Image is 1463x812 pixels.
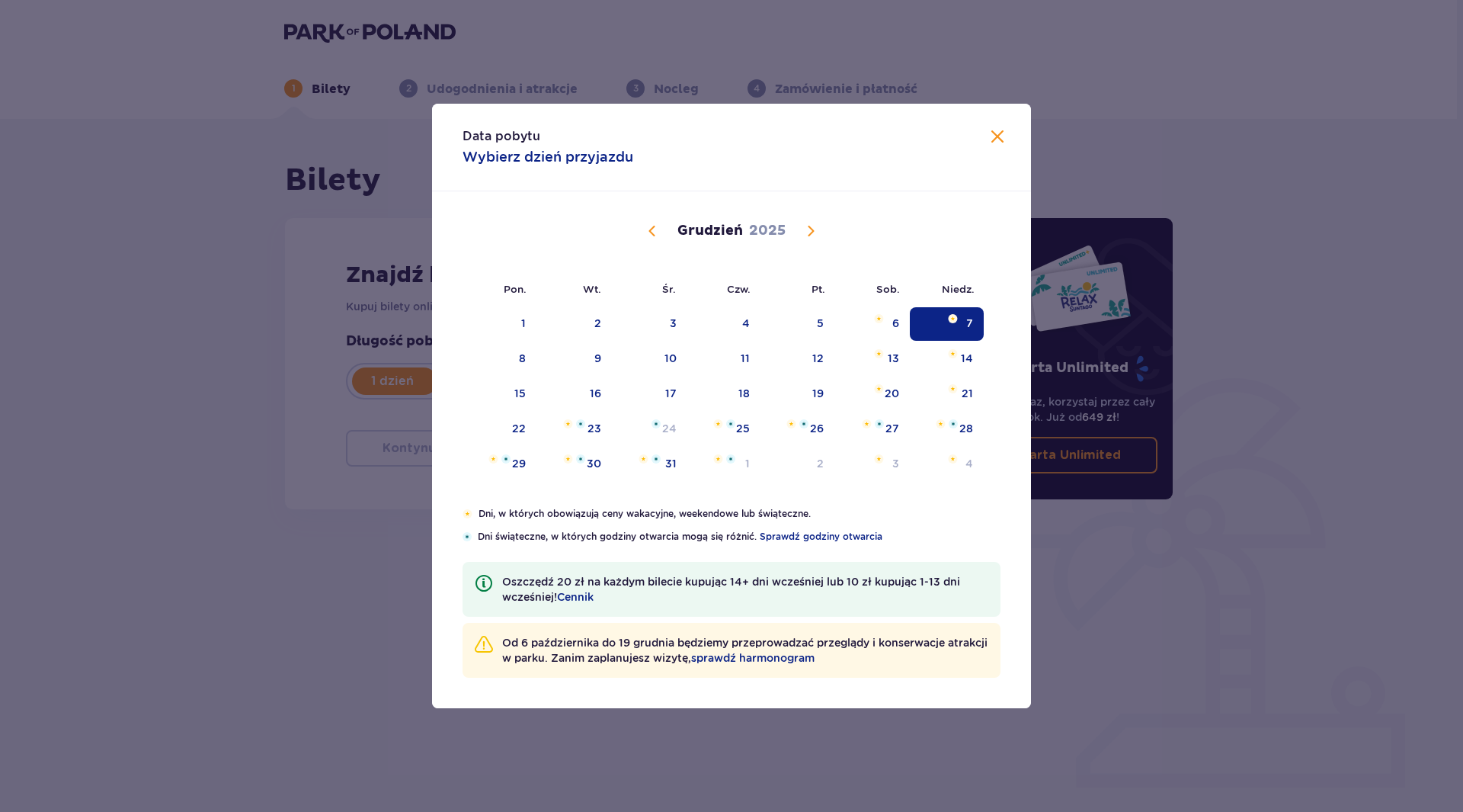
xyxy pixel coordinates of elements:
div: 27 [885,421,899,436]
td: czwartek, 4 grudnia 2025 [687,307,761,341]
div: 25 [736,421,750,436]
div: 26 [810,421,824,436]
div: 21 [962,386,973,401]
img: Pomarańczowa gwiazdka [874,454,884,464]
span: sprawdź harmonogram [691,650,815,666]
img: Pomarańczowa gwiazdka [488,454,498,464]
td: poniedziałek, 8 grudnia 2025 [463,342,536,376]
a: Cennik [557,589,594,605]
div: 23 [587,421,601,436]
td: niedziela, 14 grudnia 2025 [910,342,984,376]
div: 9 [594,351,601,366]
p: Od 6 października do 19 grudnia będziemy przeprowadzać przeglądy i konserwacje atrakcji w parku. ... [502,635,988,666]
td: piątek, 26 grudnia 2025 [760,412,834,446]
p: Dni, w których obowiązują ceny wakacyjne, weekendowe lub świąteczne. [479,507,1000,521]
small: Wt. [583,283,601,295]
td: czwartek, 25 grudnia 2025 [687,412,761,446]
td: środa, 31 grudnia 2025 [612,448,687,481]
div: 22 [512,421,526,436]
td: środa, 17 grudnia 2025 [612,377,687,411]
small: Sob. [876,283,900,295]
div: 12 [812,351,824,366]
img: Pomarańczowa gwiazdka [563,454,573,464]
img: Niebieska gwiazdka [875,419,884,428]
div: 3 [670,316,677,331]
p: Dni świąteczne, w których godziny otwarcia mogą się różnić. [478,530,1000,544]
img: Pomarańczowa gwiazdka [948,384,958,393]
div: 18 [738,386,750,401]
img: Niebieska gwiazdka [463,532,472,541]
td: piątek, 2 stycznia 2026 [760,448,834,481]
td: środa, 3 grudnia 2025 [612,307,687,341]
p: Oszczędź 20 zł na każdym bilecie kupując 14+ dni wcześniej lub 10 zł kupując 1-13 dni wcześniej! [502,574,988,605]
div: 7 [966,316,973,331]
div: 8 [519,351,526,366]
a: Sprawdź godziny otwarcia [760,530,882,544]
button: Zamknij [988,128,1007,147]
td: Data zaznaczona. niedziela, 7 grudnia 2025 [910,307,984,341]
td: środa, 10 grudnia 2025 [612,342,687,376]
div: 14 [961,351,973,366]
td: sobota, 6 grudnia 2025 [834,307,910,341]
div: 15 [514,386,526,401]
td: sobota, 3 stycznia 2026 [834,448,910,481]
div: 31 [665,456,677,471]
img: Pomarańczowa gwiazdka [948,314,958,323]
img: Pomarańczowa gwiazdka [563,419,573,428]
p: Data pobytu [463,128,540,145]
img: Pomarańczowa gwiazdka [786,419,796,428]
div: 30 [587,456,601,471]
td: piątek, 19 grudnia 2025 [760,377,834,411]
img: Pomarańczowa gwiazdka [639,454,648,464]
img: Pomarańczowa gwiazdka [874,349,884,358]
td: sobota, 20 grudnia 2025 [834,377,910,411]
td: czwartek, 18 grudnia 2025 [687,377,761,411]
td: poniedziałek, 29 grudnia 2025 [463,448,536,481]
div: 1 [521,316,526,331]
td: wtorek, 16 grudnia 2025 [536,377,612,411]
img: Niebieska gwiazdka [949,419,958,428]
img: Pomarańczowa gwiazdka [862,419,872,428]
div: 20 [885,386,899,401]
td: niedziela, 21 grudnia 2025 [910,377,984,411]
small: Pon. [504,283,527,295]
div: 2 [817,456,824,471]
img: Pomarańczowa gwiazdka [713,454,723,464]
td: wtorek, 2 grudnia 2025 [536,307,612,341]
img: Niebieska gwiazdka [799,419,808,428]
td: niedziela, 4 stycznia 2026 [910,448,984,481]
td: niedziela, 28 grudnia 2025 [910,412,984,446]
div: 5 [817,316,824,331]
small: Czw. [727,283,751,295]
button: Poprzedni miesiąc [643,222,661,240]
td: piątek, 12 grudnia 2025 [760,342,834,376]
img: Pomarańczowa gwiazdka [463,509,472,518]
td: sobota, 13 grudnia 2025 [834,342,910,376]
div: 11 [741,351,750,366]
img: Pomarańczowa gwiazdka [713,419,723,428]
img: Niebieska gwiazdka [501,454,511,464]
div: 10 [664,351,677,366]
div: 24 [662,421,677,436]
div: 2 [594,316,601,331]
div: 3 [892,456,899,471]
div: 1 [745,456,750,471]
button: Następny miesiąc [802,222,820,240]
div: 19 [812,386,824,401]
td: sobota, 27 grudnia 2025 [834,412,910,446]
td: czwartek, 11 grudnia 2025 [687,342,761,376]
td: czwartek, 1 stycznia 2026 [687,448,761,481]
div: 4 [742,316,750,331]
img: Pomarańczowa gwiazdka [874,384,884,393]
td: Data niedostępna. środa, 24 grudnia 2025 [612,412,687,446]
img: Niebieska gwiazdka [576,454,585,464]
div: 17 [665,386,677,401]
td: poniedziałek, 1 grudnia 2025 [463,307,536,341]
img: Niebieska gwiazdka [576,419,585,428]
div: 29 [512,456,526,471]
p: Wybierz dzień przyjazdu [463,148,633,166]
img: Pomarańczowa gwiazdka [948,349,958,358]
img: Pomarańczowa gwiazdka [936,419,946,428]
